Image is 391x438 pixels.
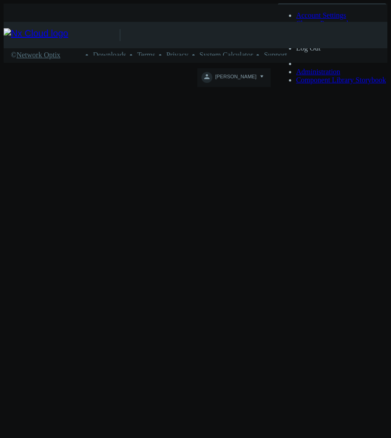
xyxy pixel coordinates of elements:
[4,28,120,42] img: Nx Cloud logo
[137,51,155,59] a: Terms
[16,51,60,59] span: Network Optix
[93,51,126,59] a: Downloads
[200,51,253,59] a: System Calculator
[11,51,61,59] a: ©Network Optix
[296,76,386,84] a: Component Library Storybook
[166,51,189,59] a: Privacy
[296,68,340,76] a: Administration
[296,20,348,27] a: Change Password
[215,74,256,84] span: [PERSON_NAME]
[264,51,287,59] a: Support
[197,68,270,87] button: [PERSON_NAME]
[296,11,346,19] a: Account Settings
